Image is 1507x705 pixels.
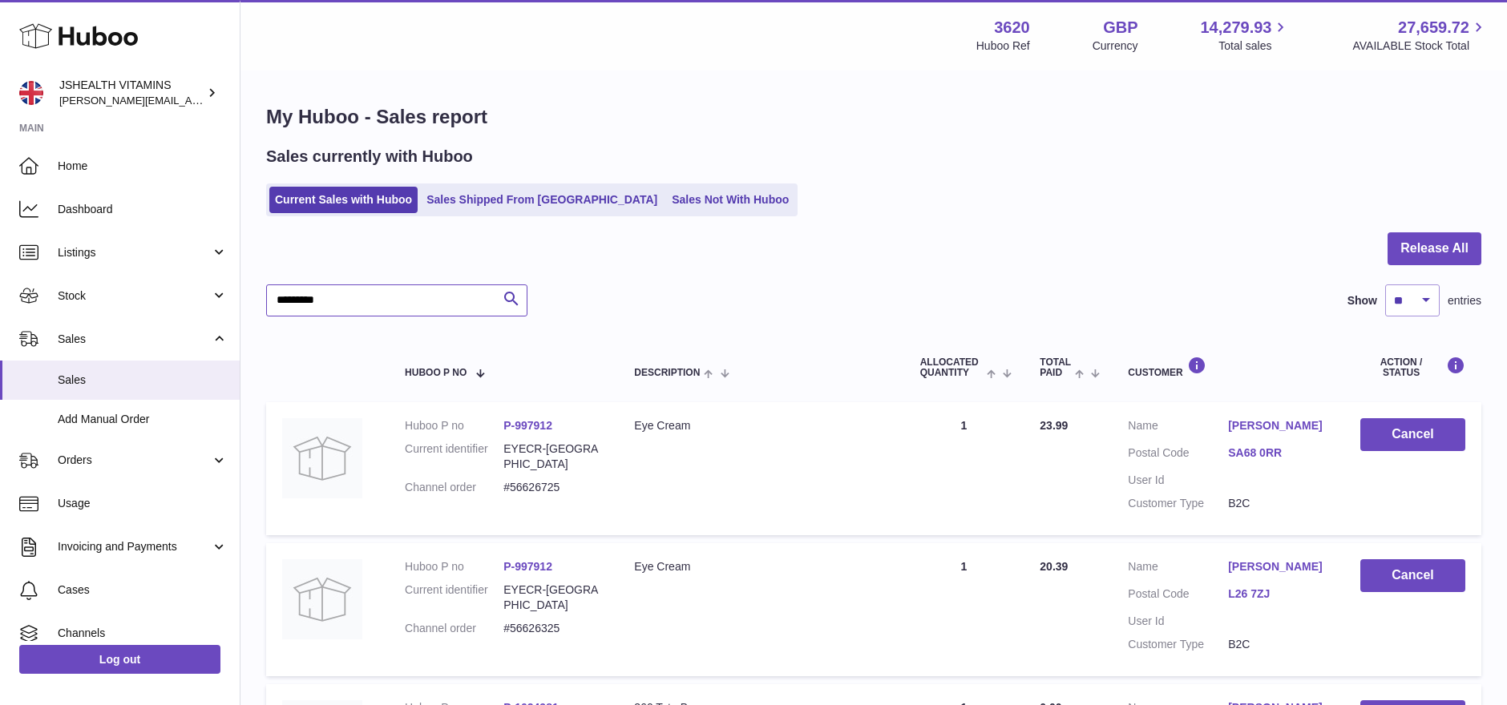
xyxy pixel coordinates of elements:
[405,368,467,378] span: Huboo P no
[282,418,362,498] img: no-photo.jpg
[58,582,228,598] span: Cases
[58,332,211,347] span: Sales
[503,621,602,636] dd: #56626325
[405,559,503,574] dt: Huboo P no
[405,418,503,433] dt: Huboo P no
[269,187,418,213] a: Current Sales with Huboo
[282,559,362,639] img: no-photo.jpg
[1360,418,1465,451] button: Cancel
[1200,17,1290,54] a: 14,279.93 Total sales
[19,645,220,674] a: Log out
[266,104,1481,130] h1: My Huboo - Sales report
[634,368,700,378] span: Description
[503,419,552,432] a: P-997912
[1093,38,1138,54] div: Currency
[994,17,1030,38] strong: 3620
[1128,445,1228,465] dt: Postal Code
[1228,559,1328,574] a: [PERSON_NAME]
[405,582,503,613] dt: Current identifier
[1228,637,1328,652] dd: B2C
[1360,559,1465,592] button: Cancel
[1448,293,1481,308] span: entries
[1103,17,1137,38] strong: GBP
[1398,17,1469,38] span: 27,659.72
[58,412,228,427] span: Add Manual Order
[266,146,473,167] h2: Sales currently with Huboo
[1040,560,1068,573] span: 20.39
[1040,357,1071,378] span: Total paid
[1128,559,1228,578] dt: Name
[976,38,1030,54] div: Huboo Ref
[1128,614,1228,629] dt: User Id
[59,94,321,107] span: [PERSON_NAME][EMAIL_ADDRESS][DOMAIN_NAME]
[58,288,211,304] span: Stock
[503,582,602,613] dd: EYECR-[GEOGRAPHIC_DATA]
[58,626,228,641] span: Channels
[58,202,228,217] span: Dashboard
[666,187,794,213] a: Sales Not With Huboo
[503,441,602,472] dd: EYECR-[GEOGRAPHIC_DATA]
[405,480,503,495] dt: Channel order
[1347,293,1377,308] label: Show
[634,559,887,574] div: Eye Cream
[1128,357,1328,378] div: Customer
[58,496,228,511] span: Usage
[1128,473,1228,488] dt: User Id
[1218,38,1290,54] span: Total sales
[1352,17,1488,54] a: 27,659.72 AVAILABLE Stock Total
[58,539,211,554] span: Invoicing and Payments
[1200,17,1271,38] span: 14,279.93
[1388,232,1481,265] button: Release All
[405,441,503,472] dt: Current identifier
[1040,419,1068,432] span: 23.99
[1128,637,1228,652] dt: Customer Type
[1128,586,1228,606] dt: Postal Code
[1128,496,1228,511] dt: Customer Type
[58,245,211,260] span: Listings
[59,78,204,108] div: JSHEALTH VITAMINS
[1228,445,1328,461] a: SA68 0RR
[405,621,503,636] dt: Channel order
[1228,418,1328,433] a: [PERSON_NAME]
[1352,38,1488,54] span: AVAILABLE Stock Total
[920,357,983,378] span: ALLOCATED Quantity
[634,418,887,433] div: Eye Cream
[904,402,1024,535] td: 1
[1128,418,1228,437] dt: Name
[503,480,602,495] dd: #56626725
[1228,496,1328,511] dd: B2C
[503,560,552,573] a: P-997912
[904,543,1024,676] td: 1
[19,81,43,105] img: francesca@jshealthvitamins.com
[421,187,663,213] a: Sales Shipped From [GEOGRAPHIC_DATA]
[1360,357,1465,378] div: Action / Status
[58,159,228,174] span: Home
[58,373,228,388] span: Sales
[1228,586,1328,602] a: L26 7ZJ
[58,453,211,468] span: Orders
